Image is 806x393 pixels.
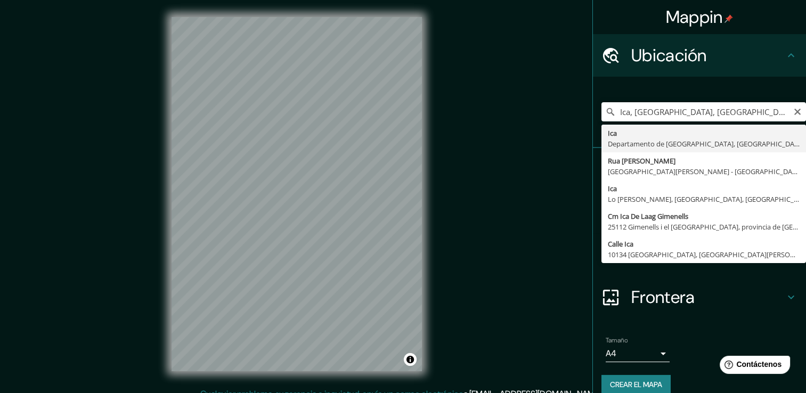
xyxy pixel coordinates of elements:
canvas: Mapa [172,17,422,371]
div: A4 [606,345,670,362]
div: Ica [608,128,800,138]
div: 25112 Gimenells i el [GEOGRAPHIC_DATA], provincia de [GEOGRAPHIC_DATA], [GEOGRAPHIC_DATA] [608,222,800,232]
h4: Frontera [631,286,785,308]
font: Crear el mapa [610,378,662,391]
div: Cm Ica De Laag Gimenells [608,211,800,222]
div: Ubicación [593,34,806,77]
div: Estilo [593,191,806,233]
div: [GEOGRAPHIC_DATA][PERSON_NAME] - [GEOGRAPHIC_DATA], 32667-416, [GEOGRAPHIC_DATA] [608,166,800,177]
div: Ica [608,183,800,194]
label: Tamaño [606,336,628,345]
div: Rua [PERSON_NAME] [608,155,800,166]
img: pin-icon.png [724,14,733,23]
iframe: Help widget launcher [711,351,794,381]
div: Calle Ica [608,239,800,249]
input: Elige tu ciudad o área [601,102,806,121]
button: Claro [793,106,802,116]
font: Mappin [666,6,723,28]
div: 10134 [GEOGRAPHIC_DATA], [GEOGRAPHIC_DATA][PERSON_NAME], [GEOGRAPHIC_DATA] [608,249,800,260]
div: Lo [PERSON_NAME], [GEOGRAPHIC_DATA], [GEOGRAPHIC_DATA] [608,194,800,204]
div: Pines [593,148,806,191]
div: Diseño [593,233,806,276]
h4: Ubicación [631,45,785,66]
button: Alternar atribución [404,353,417,366]
h4: Diseño [631,244,785,265]
div: Departamento de [GEOGRAPHIC_DATA], [GEOGRAPHIC_DATA] [608,138,800,149]
div: Frontera [593,276,806,318]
